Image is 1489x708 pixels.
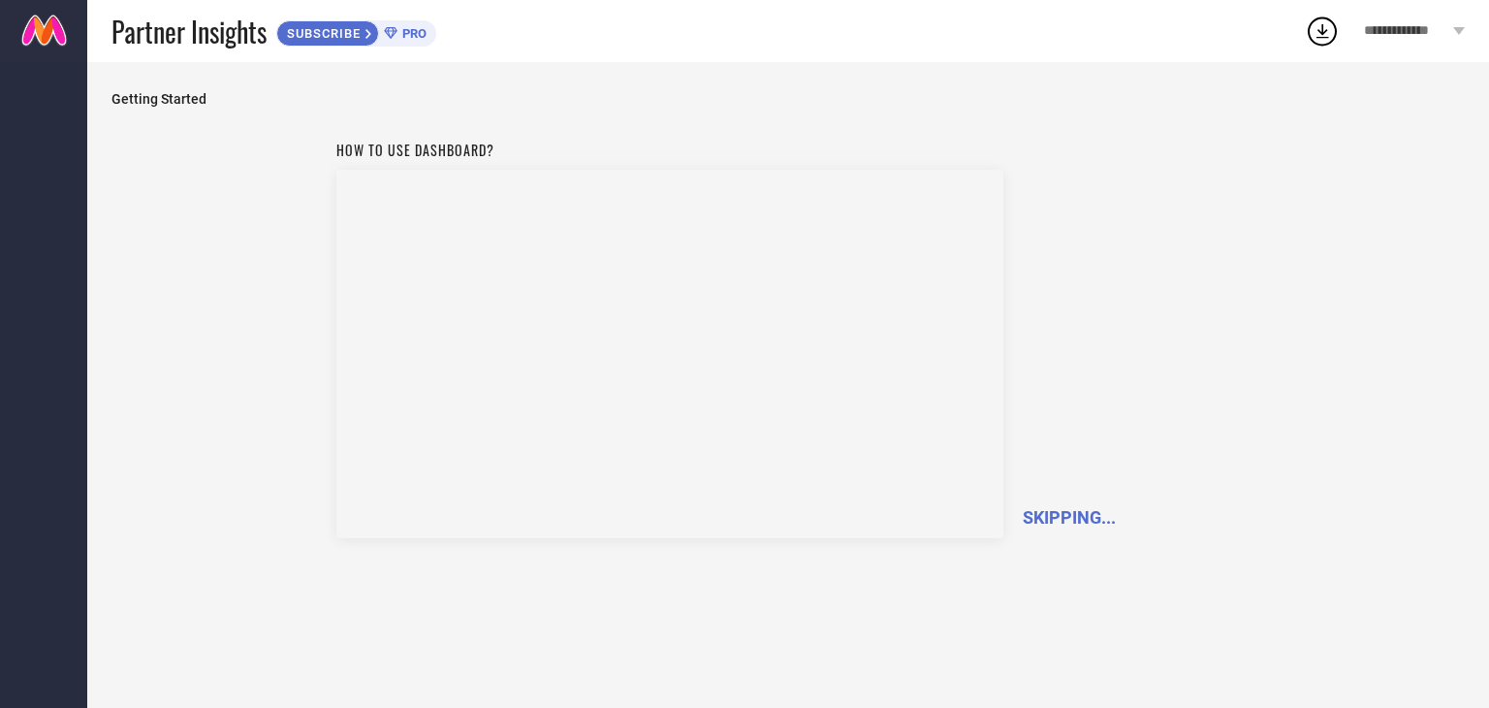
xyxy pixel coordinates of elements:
span: SKIPPING... [1023,507,1116,528]
div: Open download list [1305,14,1340,48]
span: SUBSCRIBE [277,26,365,41]
iframe: Workspace Section [336,170,1003,538]
span: PRO [397,26,427,41]
span: Partner Insights [111,12,267,51]
a: SUBSCRIBEPRO [276,16,436,47]
h1: How to use dashboard? [336,140,1003,160]
span: Getting Started [111,91,1465,107]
